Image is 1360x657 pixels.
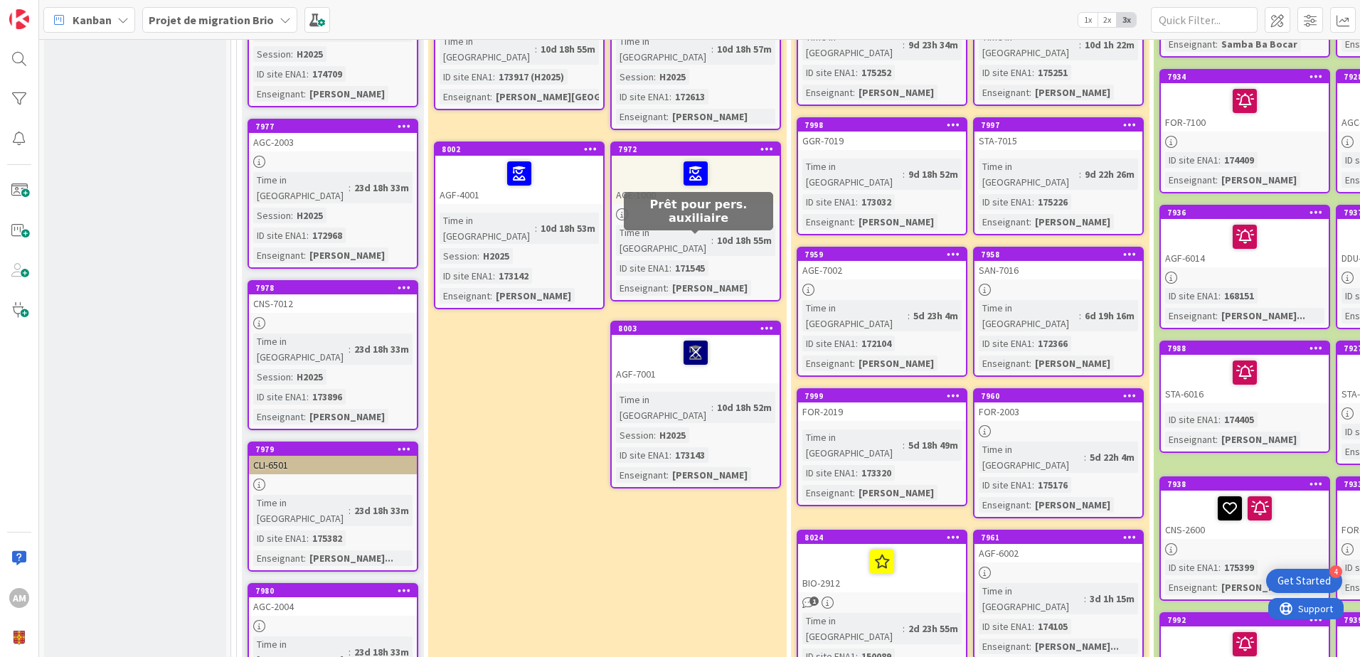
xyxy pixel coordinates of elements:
[1159,476,1330,601] a: 7938CNS-2600ID site ENA1:175399Enseignant:[PERSON_NAME]
[616,109,666,124] div: Enseignant
[535,220,537,236] span: :
[798,390,966,421] div: 7999FOR-2019
[1159,341,1330,453] a: 7988STA-6016ID site ENA1:174405Enseignant:[PERSON_NAME]
[1081,166,1138,182] div: 9d 22h 26m
[1216,36,1218,52] span: :
[669,109,751,124] div: [PERSON_NAME]
[798,248,966,261] div: 7959
[616,225,711,256] div: Time in [GEOGRAPHIC_DATA]
[612,143,780,156] div: 7972
[612,322,780,383] div: 8003AGF-7001
[309,228,346,243] div: 172968
[666,109,669,124] span: :
[293,208,326,223] div: H2025
[1161,478,1329,539] div: 7938CNS-2600
[307,389,309,405] span: :
[1032,477,1034,493] span: :
[253,247,304,263] div: Enseignant
[255,444,417,454] div: 7979
[856,65,858,80] span: :
[979,583,1084,614] div: Time in [GEOGRAPHIC_DATA]
[974,261,1142,279] div: SAN-7016
[1218,560,1221,575] span: :
[1161,219,1329,267] div: AGF-6014
[255,283,417,293] div: 7978
[616,260,669,276] div: ID site ENA1
[306,86,388,102] div: [PERSON_NAME]
[979,159,1079,190] div: Time in [GEOGRAPHIC_DATA]
[248,442,418,572] a: 7979CLI-6501Time in [GEOGRAPHIC_DATA]:23d 18h 33mID site ENA1:175382Enseignant:[PERSON_NAME]...
[669,89,671,105] span: :
[858,336,895,351] div: 172104
[910,308,962,324] div: 5d 23h 4m
[973,117,1144,235] a: 7997STA-7015Time in [GEOGRAPHIC_DATA]:9d 22h 26mID site ENA1:175226Enseignant:[PERSON_NAME]
[973,388,1144,518] a: 7960FOR-2003Time in [GEOGRAPHIC_DATA]:5d 22h 4mID site ENA1:175176Enseignant:[PERSON_NAME]
[253,228,307,243] div: ID site ENA1
[1218,288,1221,304] span: :
[1216,308,1218,324] span: :
[979,356,1029,371] div: Enseignant
[974,402,1142,421] div: FOR-2003
[612,143,780,204] div: 7972AGE-1000
[616,280,666,296] div: Enseignant
[802,159,903,190] div: Time in [GEOGRAPHIC_DATA]
[979,336,1032,351] div: ID site ENA1
[1159,205,1330,329] a: 7936AGF-6014ID site ENA1:168151Enseignant:[PERSON_NAME]...
[291,369,293,385] span: :
[856,336,858,351] span: :
[306,550,397,566] div: [PERSON_NAME]...
[291,46,293,62] span: :
[974,390,1142,402] div: 7960
[981,250,1142,260] div: 7958
[1161,355,1329,403] div: STA-6016
[1218,172,1300,188] div: [PERSON_NAME]
[434,141,605,309] a: 8002AGF-4001Time in [GEOGRAPHIC_DATA]:10d 18h 53mSession:H2025ID site ENA1:173142Enseignant:[PERS...
[255,586,417,596] div: 7980
[1221,412,1258,427] div: 174405
[495,268,532,284] div: 173142
[711,41,713,57] span: :
[304,247,306,263] span: :
[713,233,775,248] div: 10d 18h 55m
[802,465,856,481] div: ID site ENA1
[858,465,895,481] div: 173320
[1266,569,1342,593] div: Open Get Started checklist, remaining modules: 4
[349,180,351,196] span: :
[616,89,669,105] div: ID site ENA1
[351,341,413,357] div: 23d 18h 33m
[1218,36,1301,52] div: Samba Ba Bocar
[1161,206,1329,267] div: 7936AGF-6014
[249,584,417,616] div: 7980AGC-2004
[903,166,905,182] span: :
[1165,36,1216,52] div: Enseignant
[1329,565,1342,578] div: 4
[671,260,708,276] div: 171545
[493,268,495,284] span: :
[249,294,417,313] div: CNS-7012
[903,437,905,453] span: :
[253,66,307,82] div: ID site ENA1
[798,390,966,402] div: 7999
[669,447,671,463] span: :
[798,132,966,150] div: GGR-7019
[1031,356,1114,371] div: [PERSON_NAME]
[858,65,895,80] div: 175252
[307,530,309,546] span: :
[1165,432,1216,447] div: Enseignant
[309,66,346,82] div: 174709
[656,427,689,443] div: H2025
[1161,70,1329,132] div: 7934FOR-7100
[656,69,689,85] div: H2025
[654,69,656,85] span: :
[981,120,1142,130] div: 7997
[253,46,291,62] div: Session
[797,388,967,506] a: 7999FOR-2019Time in [GEOGRAPHIC_DATA]:5d 18h 49mID site ENA1:173320Enseignant:[PERSON_NAME]
[1084,449,1086,465] span: :
[671,447,708,463] div: 173143
[248,280,418,430] a: 7978CNS-7012Time in [GEOGRAPHIC_DATA]:23d 18h 33mSession:H2025ID site ENA1:173896Enseignant:[PERS...
[616,447,669,463] div: ID site ENA1
[440,69,493,85] div: ID site ENA1
[802,85,853,100] div: Enseignant
[349,341,351,357] span: :
[1218,579,1300,595] div: [PERSON_NAME]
